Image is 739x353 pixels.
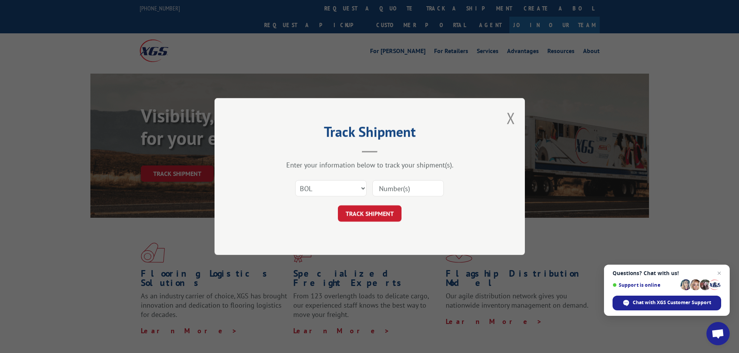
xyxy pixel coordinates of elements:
div: Enter your information below to track your shipment(s). [253,160,486,169]
span: Chat with XGS Customer Support [633,299,711,306]
a: Open chat [706,322,730,345]
span: Questions? Chat with us! [613,270,721,276]
button: TRACK SHIPMENT [338,205,402,222]
button: Close modal [507,108,515,128]
span: Chat with XGS Customer Support [613,296,721,310]
input: Number(s) [372,180,444,196]
h2: Track Shipment [253,126,486,141]
span: Support is online [613,282,678,288]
